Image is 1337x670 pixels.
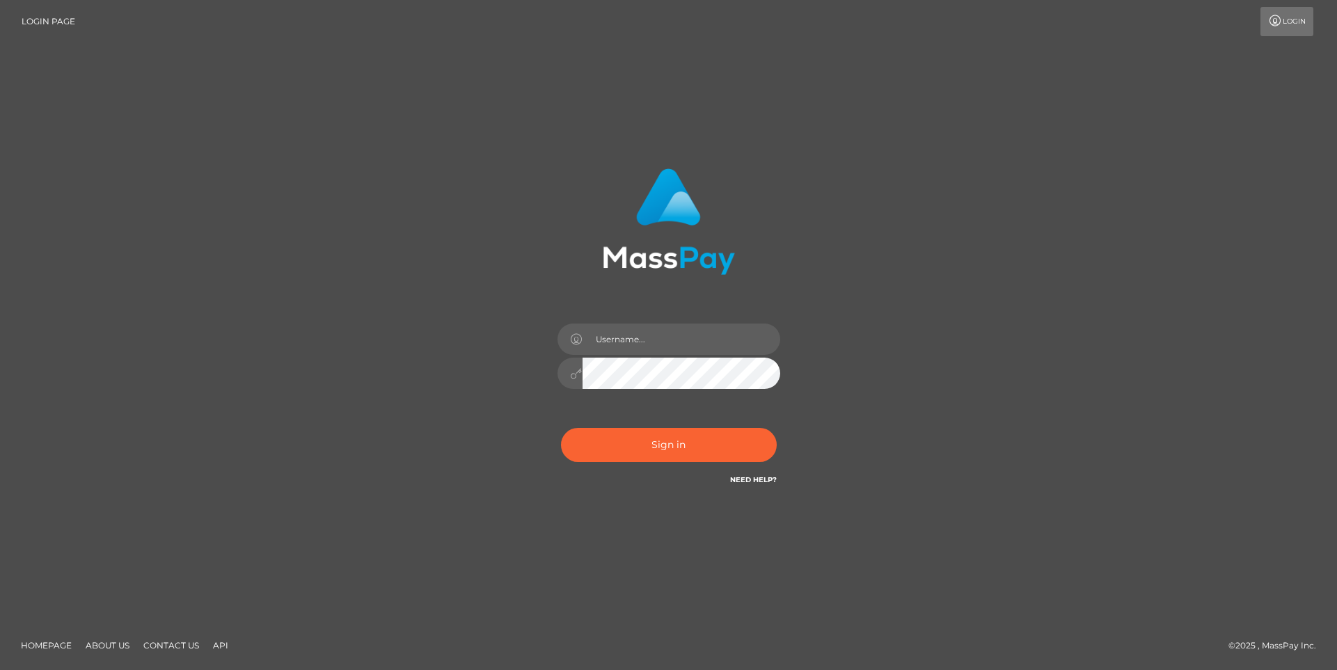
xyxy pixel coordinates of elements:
a: Login [1260,7,1313,36]
a: Login Page [22,7,75,36]
a: Homepage [15,635,77,656]
a: Need Help? [730,475,777,484]
div: © 2025 , MassPay Inc. [1228,638,1327,653]
button: Sign in [561,428,777,462]
a: Contact Us [138,635,205,656]
a: About Us [80,635,135,656]
input: Username... [583,324,780,355]
img: MassPay Login [603,168,735,275]
a: API [207,635,234,656]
